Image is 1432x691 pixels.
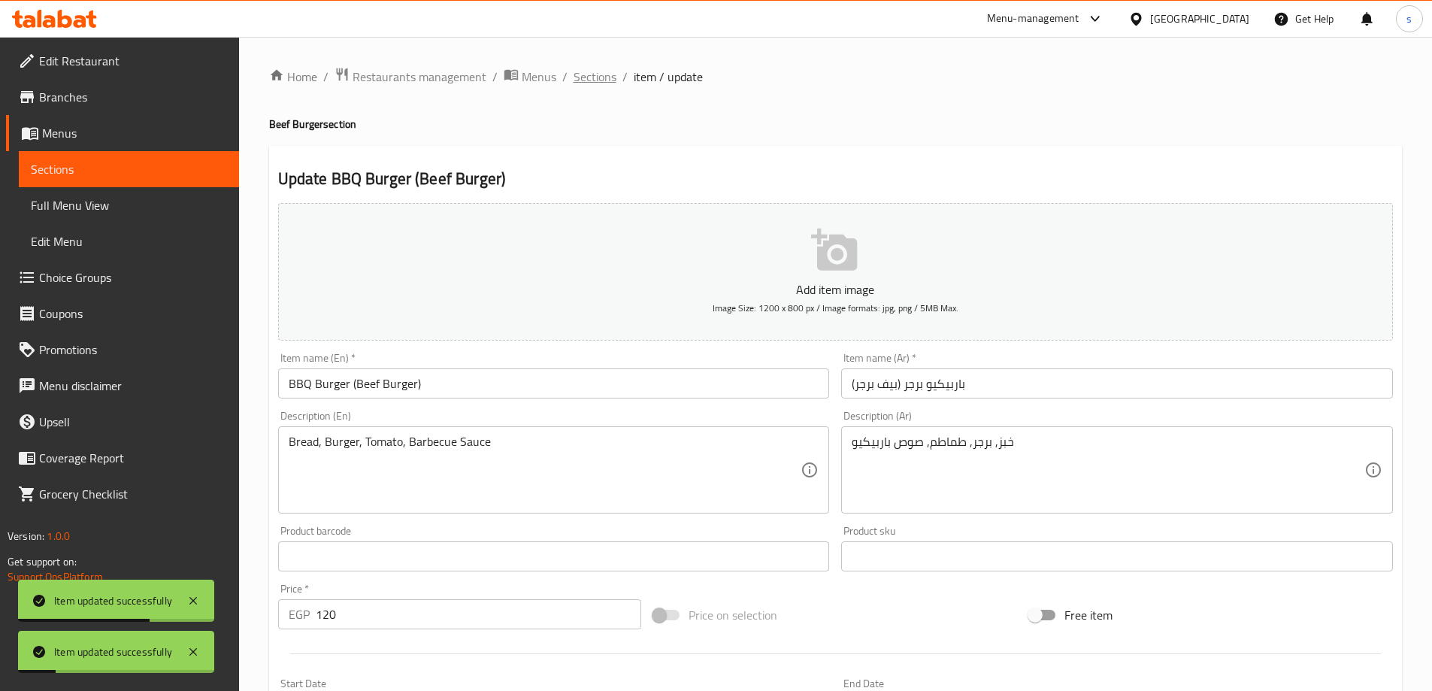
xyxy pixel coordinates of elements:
[6,115,239,151] a: Menus
[269,117,1402,132] h4: Beef Burger section
[323,68,328,86] li: /
[574,68,616,86] a: Sections
[504,67,556,86] a: Menus
[689,606,777,624] span: Price on selection
[39,449,227,467] span: Coverage Report
[269,68,317,86] a: Home
[39,305,227,323] span: Coupons
[278,541,830,571] input: Please enter product barcode
[42,124,227,142] span: Menus
[6,259,239,295] a: Choice Groups
[19,187,239,223] a: Full Menu View
[522,68,556,86] span: Menus
[622,68,628,86] li: /
[841,541,1393,571] input: Please enter product sku
[39,268,227,286] span: Choice Groups
[54,593,172,609] div: Item updated successfully
[713,299,958,317] span: Image Size: 1200 x 800 px / Image formats: jpg, png / 5MB Max.
[39,52,227,70] span: Edit Restaurant
[6,368,239,404] a: Menu disclaimer
[335,67,486,86] a: Restaurants management
[316,599,642,629] input: Please enter price
[6,440,239,476] a: Coverage Report
[987,10,1079,28] div: Menu-management
[19,223,239,259] a: Edit Menu
[1150,11,1249,27] div: [GEOGRAPHIC_DATA]
[39,485,227,503] span: Grocery Checklist
[562,68,568,86] li: /
[6,295,239,332] a: Coupons
[278,368,830,399] input: Enter name En
[289,605,310,623] p: EGP
[289,435,801,506] textarea: Bread, Burger, Tomato, Barbecue Sauce
[47,526,70,546] span: 1.0.0
[278,203,1393,341] button: Add item imageImage Size: 1200 x 800 px / Image formats: jpg, png / 5MB Max.
[39,341,227,359] span: Promotions
[1406,11,1412,27] span: s
[6,332,239,368] a: Promotions
[31,160,227,178] span: Sections
[6,404,239,440] a: Upsell
[269,67,1402,86] nav: breadcrumb
[353,68,486,86] span: Restaurants management
[8,567,103,586] a: Support.OpsPlatform
[31,232,227,250] span: Edit Menu
[8,526,44,546] span: Version:
[39,88,227,106] span: Branches
[278,168,1393,190] h2: Update BBQ Burger (Beef Burger)
[852,435,1364,506] textarea: خبز, برجر, طماطم, صوص باربيكيو
[1064,606,1113,624] span: Free item
[54,644,172,660] div: Item updated successfully
[39,413,227,431] span: Upsell
[6,43,239,79] a: Edit Restaurant
[39,377,227,395] span: Menu disclaimer
[841,368,1393,399] input: Enter name Ar
[6,79,239,115] a: Branches
[31,196,227,214] span: Full Menu View
[492,68,498,86] li: /
[301,280,1370,299] p: Add item image
[8,552,77,571] span: Get support on:
[6,476,239,512] a: Grocery Checklist
[634,68,703,86] span: item / update
[19,151,239,187] a: Sections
